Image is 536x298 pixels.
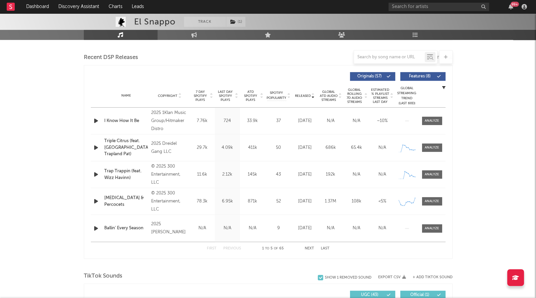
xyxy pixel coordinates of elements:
div: [DATE] [294,118,316,124]
div: [DATE] [294,171,316,178]
button: First [207,247,217,250]
a: I Know How It Be [104,118,148,124]
button: + Add TikTok Sound [406,276,453,279]
a: Triple Citrus (feat. [GEOGRAPHIC_DATA], Trapland Pat) [104,138,148,158]
span: Released [295,94,311,98]
div: N/A [191,225,213,232]
a: Ballin' Every Season [104,225,148,232]
div: 6.95k [217,198,238,205]
div: N/A [217,225,238,232]
a: [MEDICAL_DATA] & Percocets [104,195,148,208]
input: Search by song name or URL [354,55,425,60]
div: N/A [371,171,394,178]
div: 1 5 65 [254,245,291,253]
div: 33.9k [242,118,263,124]
div: <5% [371,198,394,205]
div: N/A [319,118,342,124]
button: Next [305,247,314,250]
div: 686k [319,144,342,151]
button: Originals(57) [350,72,395,81]
div: 52 [267,198,290,205]
button: Features(8) [400,72,445,81]
div: 99 + [511,2,519,7]
span: Global Rolling 7D Audio Streams [345,88,364,104]
span: Official ( 1 ) [405,293,435,297]
div: 411k [242,144,263,151]
button: Export CSV [378,275,406,279]
div: 108k [345,198,368,205]
div: © 2025 300 Entertainment, LLC [151,163,188,187]
button: Last [321,247,330,250]
div: 65.4k [345,144,368,151]
div: 4.09k [217,144,238,151]
div: Global Streaming Trend (Last 60D) [397,86,417,106]
div: Show 1 Removed Sound [325,276,371,280]
button: 99+ [509,4,513,9]
div: 2.12k [217,171,238,178]
div: [DATE] [294,198,316,205]
div: ~ 10 % [371,118,394,124]
span: UGC ( 43 ) [354,293,385,297]
button: Previous [223,247,241,250]
span: to [265,247,269,250]
span: Copyright [158,94,177,98]
span: ATD Spotify Plays [242,90,259,102]
span: Global ATD Audio Streams [319,90,338,102]
div: N/A [242,225,263,232]
span: ( 1 ) [226,17,246,27]
span: TikTok Sounds [84,272,122,280]
a: Trap Trappin (feat. Wizz Havinn) [104,168,148,181]
span: Originals ( 57 ) [354,74,385,78]
div: [DATE] [294,225,316,232]
div: 145k [242,171,263,178]
div: El Snappo [134,17,176,27]
button: + Add TikTok Sound [413,276,453,279]
div: N/A [371,144,394,151]
div: N/A [345,118,368,124]
div: 7.76k [191,118,213,124]
div: [DATE] [294,144,316,151]
div: 2025 Dreidel Gang LLC [151,140,188,156]
div: N/A [371,225,394,232]
div: 724 [217,118,238,124]
div: 37 [267,118,290,124]
div: N/A [319,225,342,232]
div: 29.7k [191,144,213,151]
div: 78.3k [191,198,213,205]
button: (1) [226,17,245,27]
div: Name [104,93,148,98]
div: 192k [319,171,342,178]
span: Features ( 8 ) [405,74,435,78]
div: 11.6k [191,171,213,178]
div: N/A [345,225,368,232]
div: 2025 1Klan Music Group/Hitmaker Distro [151,109,188,133]
div: © 2025 300 Entertainment, LLC [151,189,188,214]
div: N/A [345,171,368,178]
span: Estimated % Playlist Streams Last Day [371,88,390,104]
div: 43 [267,171,290,178]
div: 2025 [PERSON_NAME] [151,220,188,236]
div: 50 [267,144,290,151]
input: Search for artists [389,3,489,11]
div: 9 [267,225,290,232]
div: 1.37M [319,198,342,205]
span: 7 Day Spotify Plays [191,90,209,102]
span: Last Day Spotify Plays [217,90,234,102]
div: 871k [242,198,263,205]
span: Spotify Popularity [266,91,286,101]
button: Track [184,17,226,27]
span: of [274,247,278,250]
